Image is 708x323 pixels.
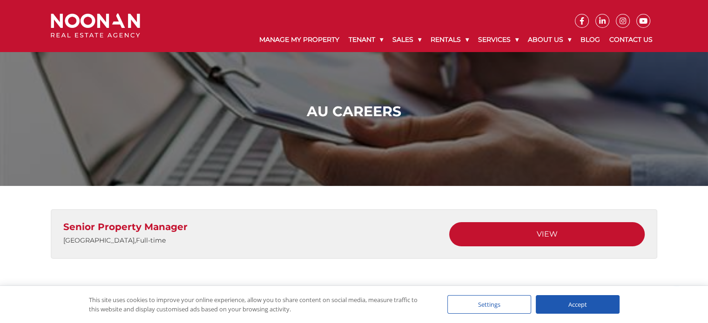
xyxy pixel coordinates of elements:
a: Blog [576,28,605,52]
a: Sales [388,28,426,52]
a: About Us [523,28,576,52]
span: [GEOGRAPHIC_DATA] [63,236,135,244]
span: Full-time [136,236,166,244]
a: Tenant [344,28,388,52]
a: Rentals [426,28,473,52]
a: View [449,222,645,246]
a: Contact Us [605,28,657,52]
a: Manage My Property [255,28,344,52]
span: , [135,236,166,244]
a: Senior Property Manager [63,221,188,232]
a: Services [473,28,523,52]
h1: AU Careers [53,103,655,120]
div: This site uses cookies to improve your online experience, allow you to share content on social me... [89,295,429,314]
img: Noonan Real Estate Agency [51,13,140,38]
div: Settings [447,295,531,314]
div: Accept [536,295,620,314]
